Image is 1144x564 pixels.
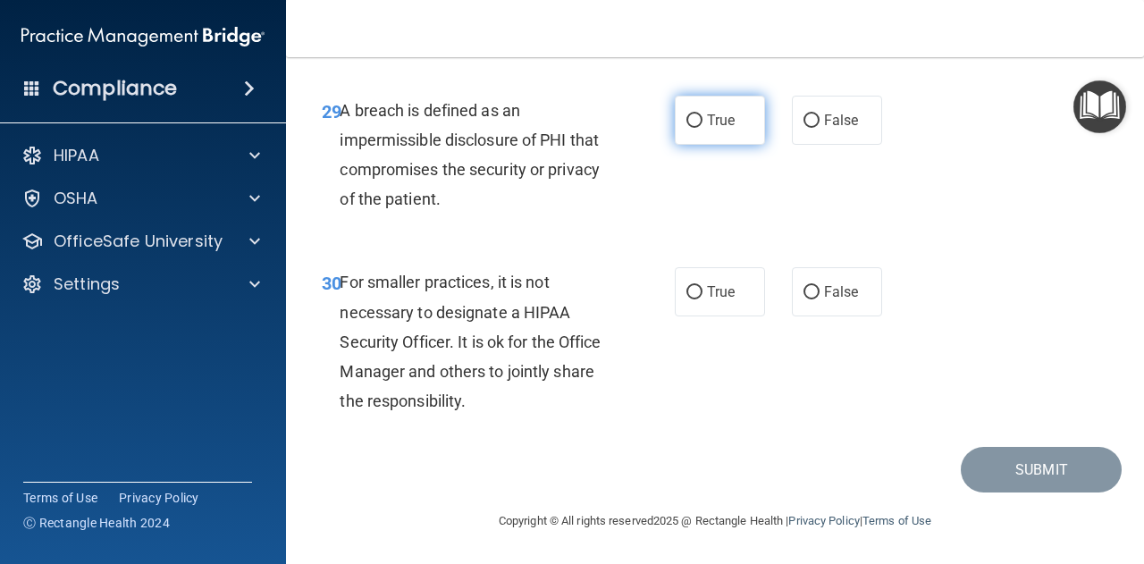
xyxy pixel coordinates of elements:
[961,447,1122,492] button: Submit
[54,188,98,209] p: OSHA
[322,101,341,122] span: 29
[340,273,601,410] span: For smaller practices, it is not necessary to designate a HIPAA Security Officer. It is ok for th...
[322,273,341,294] span: 30
[54,231,223,252] p: OfficeSafe University
[1073,80,1126,133] button: Open Resource Center
[21,19,265,55] img: PMB logo
[824,112,859,129] span: False
[23,514,170,532] span: Ⓒ Rectangle Health 2024
[23,489,97,507] a: Terms of Use
[21,231,260,252] a: OfficeSafe University
[686,114,702,128] input: True
[21,145,260,166] a: HIPAA
[862,514,931,527] a: Terms of Use
[54,145,99,166] p: HIPAA
[389,492,1041,550] div: Copyright © All rights reserved 2025 @ Rectangle Health | |
[340,101,600,209] span: A breach is defined as an impermissible disclosure of PHI that compromises the security or privac...
[803,286,820,299] input: False
[788,514,859,527] a: Privacy Policy
[21,188,260,209] a: OSHA
[707,283,735,300] span: True
[119,489,199,507] a: Privacy Policy
[54,274,120,295] p: Settings
[686,286,702,299] input: True
[824,283,859,300] span: False
[53,76,177,101] h4: Compliance
[707,112,735,129] span: True
[21,274,260,295] a: Settings
[803,114,820,128] input: False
